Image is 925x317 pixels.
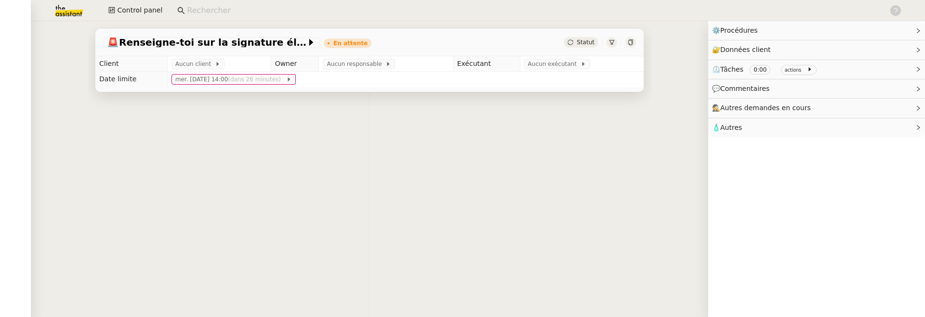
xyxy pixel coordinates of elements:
[708,21,925,40] div: ⚙️Procédures
[228,76,283,83] span: (dans 26 minutes)
[95,56,167,72] td: Client
[708,40,925,59] div: 🔐Données client
[712,25,762,36] span: ⚙️
[95,72,167,87] td: Date limite
[103,4,168,17] button: Control panel
[333,40,368,46] div: En attente
[187,4,879,17] input: Rechercher
[712,124,742,131] span: 🧴
[720,104,811,112] span: Autres demandes en cours
[327,59,385,69] span: Aucun responsable
[271,56,319,72] td: Owner
[720,65,743,73] span: Tâches
[708,79,925,98] div: 💬Commentaires
[708,60,925,79] div: ⏲️Tâches 0:00 actions
[708,99,925,117] div: 🕵️Autres demandes en cours
[720,26,758,34] span: Procédures
[750,65,770,75] nz-tag: 0:00
[175,75,287,84] span: mer. [DATE] 14:00
[453,56,520,72] td: Exécutant
[528,59,581,69] span: Aucun exécutant
[577,39,595,46] span: Statut
[712,65,820,73] span: ⏲️
[720,124,742,131] span: Autres
[712,104,815,112] span: 🕵️
[720,85,769,92] span: Commentaires
[107,37,119,48] span: 🚨
[708,118,925,137] div: 🧴Autres
[785,67,802,73] small: actions
[712,85,774,92] span: 💬
[107,38,306,47] span: Renseigne-toi sur la signature électronique
[175,59,215,69] span: Aucun client
[720,46,771,53] span: Données client
[712,44,775,55] span: 🔐
[117,5,162,16] span: Control panel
